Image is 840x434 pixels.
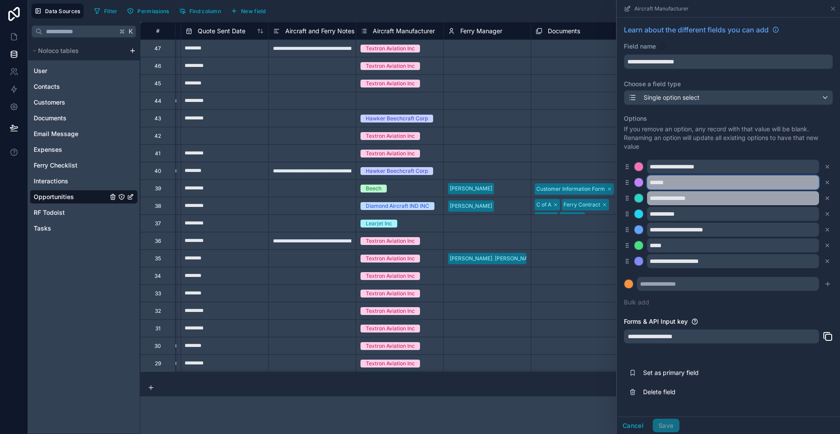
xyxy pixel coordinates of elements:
[154,115,161,122] div: 43
[366,150,415,157] div: Textron Aviation Inc
[198,27,245,35] span: Quote Sent Date
[373,27,435,35] span: Aircraft Manufacturer
[548,27,580,35] span: Documents
[124,4,175,17] a: Permissions
[617,419,649,433] button: Cancel
[366,307,415,315] div: Textron Aviation Inc
[624,382,833,402] button: Delete field
[155,220,161,227] div: 37
[366,290,415,297] div: Textron Aviation Inc
[366,185,381,192] div: Beech
[155,255,161,262] div: 35
[227,4,269,17] button: New field
[189,8,221,14] span: Find column
[624,114,833,123] label: Options
[366,202,429,210] div: Diamond Aircraft IND INC
[241,8,266,14] span: New field
[450,255,537,262] div: [PERSON_NAME]. [PERSON_NAME]
[155,238,161,245] div: 36
[366,255,415,262] div: Textron Aviation Inc
[154,273,161,280] div: 34
[536,185,605,193] div: Customer Information Form
[366,342,415,350] div: Textron Aviation Inc
[176,4,224,17] button: Find column
[154,45,161,52] div: 47
[624,24,769,35] span: Learn about the different fields you can add
[45,8,80,14] span: Data Sources
[285,27,354,35] span: Aircraft and Ferry Notes
[147,28,168,34] div: #
[137,8,169,14] span: Permissions
[366,115,428,122] div: Hawker Beechcraft Corp
[154,98,161,105] div: 44
[624,298,649,307] button: Bulk add
[644,93,700,102] span: Single option select
[91,4,121,17] button: Filter
[154,343,161,350] div: 30
[624,125,833,151] p: If you remove an option, any record with that value will be blank. Renaming an option will update...
[154,63,161,70] div: 46
[366,237,415,245] div: Textron Aviation Inc
[155,308,161,315] div: 32
[624,90,833,105] button: Single option select
[155,203,161,210] div: 38
[450,202,492,210] div: [PERSON_NAME]
[366,220,392,227] div: Learjet Inc
[366,325,415,332] div: Textron Aviation Inc
[624,363,833,382] button: Set as primary field
[128,28,134,35] span: K
[31,3,84,18] button: Data Sources
[155,360,161,367] div: 29
[366,360,415,367] div: Textron Aviation Inc
[366,167,428,175] div: Hawker Beechcraft Corp
[154,133,161,140] div: 42
[155,325,161,332] div: 31
[154,168,161,175] div: 40
[450,185,492,192] div: [PERSON_NAME]
[366,132,415,140] div: Textron Aviation Inc
[154,80,161,87] div: 45
[624,80,833,88] label: Choose a field type
[366,80,415,87] div: Textron Aviation Inc
[124,4,172,17] button: Permissions
[155,290,161,297] div: 33
[155,150,161,157] div: 41
[536,201,551,209] div: C of A
[643,368,769,377] span: Set as primary field
[460,27,502,35] span: Ferry Manager
[104,8,118,14] span: Filter
[366,272,415,280] div: Textron Aviation Inc
[561,214,576,222] div: C of R
[624,24,779,35] a: Learn about the different fields you can add
[624,317,688,326] label: Forms & API Input key
[563,201,600,209] div: Ferry Contract
[366,45,415,52] div: Textron Aviation Inc
[624,42,656,51] label: Field name
[366,62,415,70] div: Textron Aviation Inc
[536,214,549,222] div: C of I
[155,185,161,192] div: 39
[643,388,769,396] span: Delete field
